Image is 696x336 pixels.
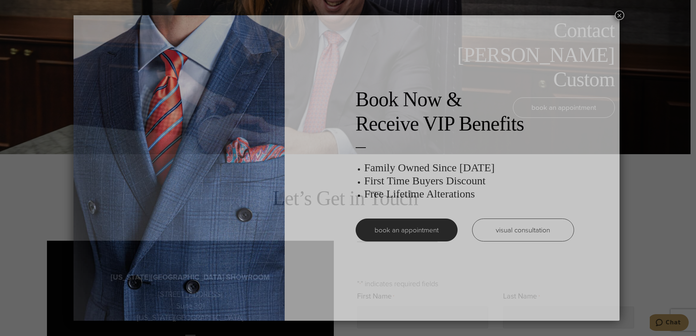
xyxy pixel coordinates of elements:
[472,219,574,241] a: visual consultation
[364,174,574,187] h3: First Time Buyers Discount
[364,187,574,200] h3: Free Lifetime Alterations
[356,219,458,241] a: book an appointment
[16,5,31,12] span: Chat
[364,161,574,174] h3: Family Owned Since [DATE]
[356,87,574,136] h2: Book Now & Receive VIP Benefits
[615,11,624,20] button: Close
